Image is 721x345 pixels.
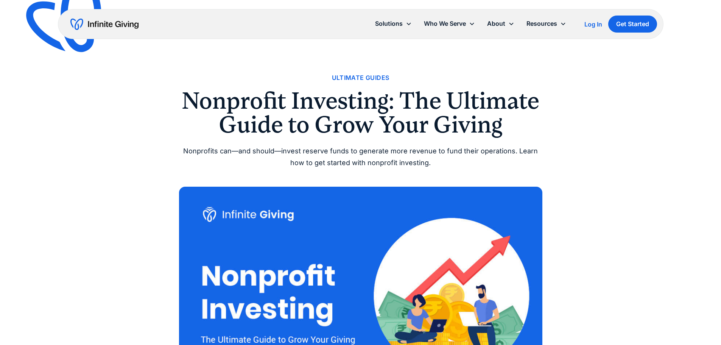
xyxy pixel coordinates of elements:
div: Resources [526,19,557,29]
div: About [481,16,520,32]
div: Log In [584,21,602,27]
div: About [487,19,505,29]
h1: Nonprofit Investing: The Ultimate Guide to Grow Your Giving [179,89,542,136]
div: Solutions [369,16,418,32]
div: Nonprofits can—and should—invest reserve funds to generate more revenue to fund their operations.... [179,145,542,169]
div: Resources [520,16,572,32]
div: Solutions [375,19,403,29]
a: home [70,18,139,30]
a: Log In [584,20,602,29]
a: Ultimate Guides [332,73,389,83]
div: Who We Serve [424,19,466,29]
div: Who We Serve [418,16,481,32]
a: Get Started [608,16,657,33]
